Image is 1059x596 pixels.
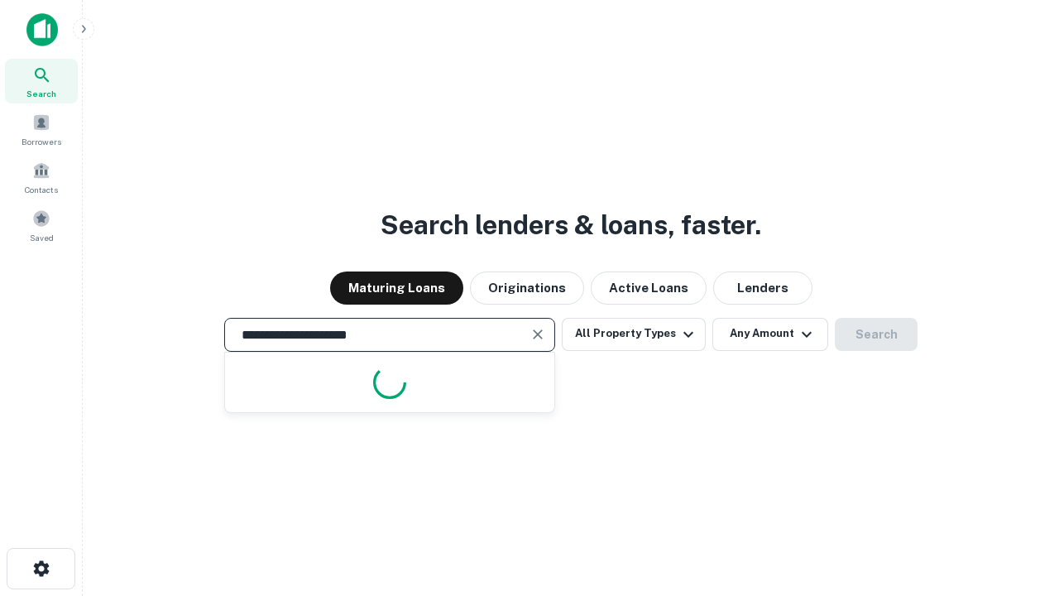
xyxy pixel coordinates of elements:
[591,272,707,305] button: Active Loans
[562,318,706,351] button: All Property Types
[381,205,761,245] h3: Search lenders & loans, faster.
[5,107,78,151] a: Borrowers
[5,59,78,103] a: Search
[712,318,828,351] button: Any Amount
[330,272,463,305] button: Maturing Loans
[25,183,58,196] span: Contacts
[470,272,584,305] button: Originations
[26,87,56,100] span: Search
[5,203,78,248] a: Saved
[976,464,1059,543] iframe: Chat Widget
[22,135,61,148] span: Borrowers
[713,272,812,305] button: Lenders
[30,231,54,244] span: Saved
[526,323,549,346] button: Clear
[5,155,78,199] a: Contacts
[26,13,58,46] img: capitalize-icon.png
